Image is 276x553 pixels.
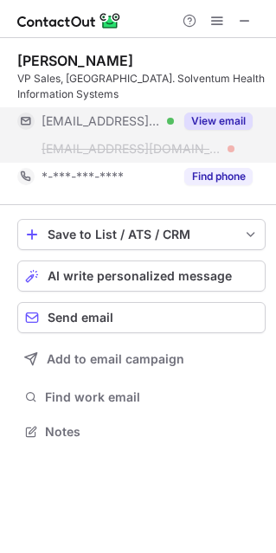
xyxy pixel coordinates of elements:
span: Add to email campaign [47,352,184,366]
button: Reveal Button [184,168,253,185]
div: VP Sales, [GEOGRAPHIC_DATA]. Solventum Health Information Systems [17,71,266,102]
span: [EMAIL_ADDRESS][DOMAIN_NAME] [42,113,161,129]
div: [PERSON_NAME] [17,52,133,69]
span: AI write personalized message [48,269,232,283]
span: Send email [48,311,113,325]
button: AI write personalized message [17,260,266,292]
span: Find work email [45,389,259,405]
button: Send email [17,302,266,333]
button: Reveal Button [184,113,253,130]
span: [EMAIL_ADDRESS][DOMAIN_NAME] [42,141,221,157]
img: ContactOut v5.3.10 [17,10,121,31]
button: Find work email [17,385,266,409]
button: Notes [17,420,266,444]
button: Add to email campaign [17,344,266,375]
span: Notes [45,424,259,440]
div: Save to List / ATS / CRM [48,228,235,241]
button: save-profile-one-click [17,219,266,250]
